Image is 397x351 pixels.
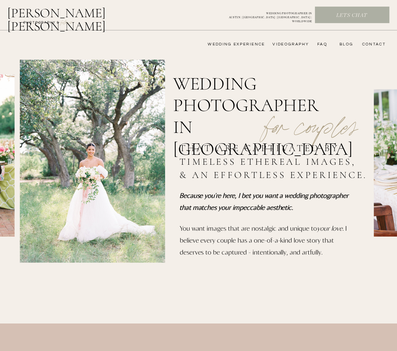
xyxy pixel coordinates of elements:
p: for couples [248,94,373,137]
a: photography & [20,20,63,28]
h1: wedding photographer in [GEOGRAPHIC_DATA] [173,73,341,122]
a: FILMs [54,18,79,26]
h2: that are captivated by timeless ethereal images, & an effortless experience. [179,142,371,183]
a: FAQ [314,42,327,47]
p: WEDDING PHOTOGRAPHER IN AUSTIN | [GEOGRAPHIC_DATA] | [GEOGRAPHIC_DATA] | WORLDWIDE [218,12,312,19]
a: [PERSON_NAME] [PERSON_NAME] [7,6,140,22]
a: CONTACT [360,42,386,47]
i: your love [317,224,343,232]
a: bLog [337,42,353,47]
p: You want images that are nostalgic and unique to . I believe every couple has a one-of-a-kind lov... [180,222,348,263]
i: Because you're here, I bet you want a wedding photographer that matches your impeccable aesthetic. [179,192,348,211]
a: WEDDING PHOTOGRAPHER INAUSTIN | [GEOGRAPHIC_DATA] | [GEOGRAPHIC_DATA] | WORLDWIDE [218,12,312,19]
a: Lets chat [315,12,388,19]
a: wedding experience [199,42,265,47]
a: videography [271,42,309,47]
